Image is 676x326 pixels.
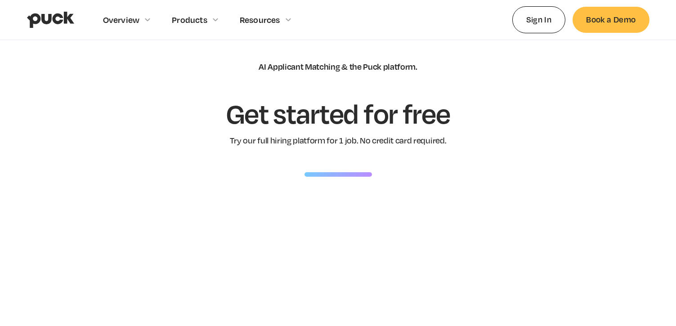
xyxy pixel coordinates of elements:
[103,15,140,25] div: Overview
[230,135,447,145] div: Try our full hiring platform for 1 job. No credit card required.
[512,6,566,33] a: Sign In
[259,62,417,71] div: AI Applicant Matching & the Puck platform.
[240,15,280,25] div: Resources
[226,98,450,128] h1: Get started for free
[573,7,649,32] a: Book a Demo
[172,15,207,25] div: Products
